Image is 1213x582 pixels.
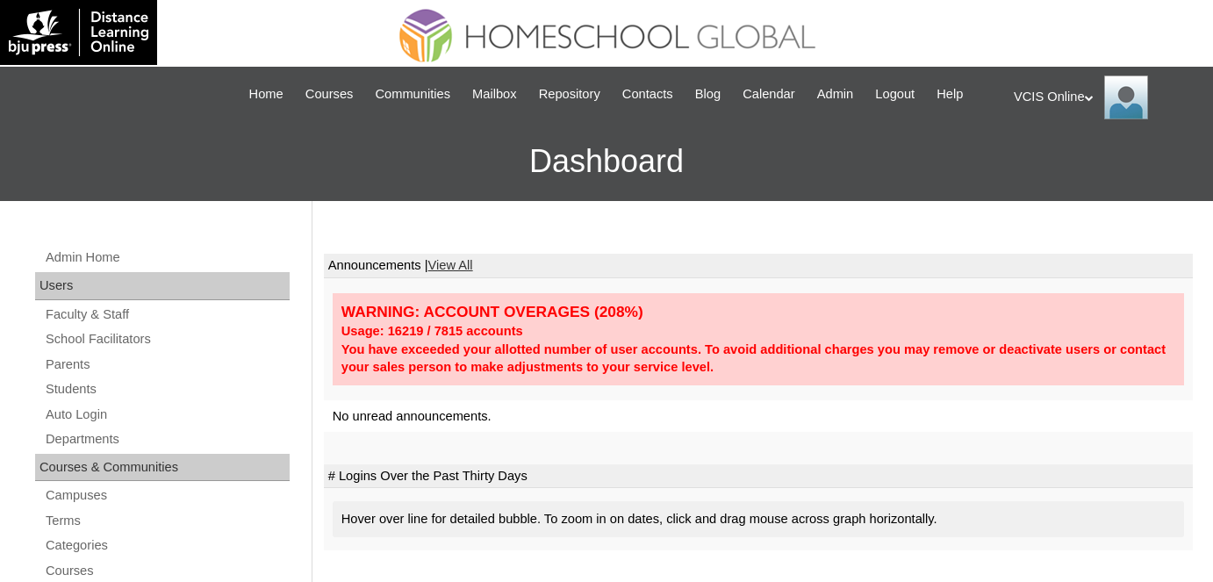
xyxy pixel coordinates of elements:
div: Courses & Communities [35,454,290,482]
span: Admin [817,84,854,104]
a: Calendar [734,84,803,104]
span: Logout [875,84,915,104]
a: Departments [44,428,290,450]
a: Logout [866,84,923,104]
a: Help [928,84,972,104]
td: # Logins Over the Past Thirty Days [324,464,1193,489]
h3: Dashboard [9,122,1204,201]
a: Courses [297,84,362,104]
div: WARNING: ACCOUNT OVERAGES (208%) [341,302,1175,322]
a: Terms [44,510,290,532]
span: Contacts [622,84,673,104]
div: Users [35,272,290,300]
div: You have exceeded your allotted number of user accounts. To avoid additional charges you may remo... [341,341,1175,377]
span: Communities [375,84,450,104]
div: Hover over line for detailed bubble. To zoom in on dates, click and drag mouse across graph horiz... [333,501,1184,537]
a: Faculty & Staff [44,304,290,326]
a: Home [240,84,292,104]
a: Auto Login [44,404,290,426]
span: Help [937,84,963,104]
span: Courses [305,84,354,104]
a: Contacts [614,84,682,104]
span: Repository [539,84,600,104]
span: Mailbox [472,84,517,104]
a: Campuses [44,485,290,507]
a: Communities [366,84,459,104]
td: Announcements | [324,254,1193,278]
strong: Usage: 16219 / 7815 accounts [341,324,523,338]
a: Students [44,378,290,400]
a: Blog [686,84,729,104]
a: View All [428,258,473,272]
span: Calendar [743,84,794,104]
a: Categories [44,535,290,557]
div: VCIS Online [1014,75,1195,119]
span: Blog [695,84,721,104]
span: Home [249,84,284,104]
a: Parents [44,354,290,376]
img: VCIS Online Admin [1104,75,1148,119]
img: logo-white.png [9,9,148,56]
a: School Facilitators [44,328,290,350]
a: Admin Home [44,247,290,269]
a: Repository [530,84,609,104]
td: No unread announcements. [324,400,1193,433]
a: Admin [808,84,863,104]
a: Mailbox [463,84,526,104]
a: Courses [44,560,290,582]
